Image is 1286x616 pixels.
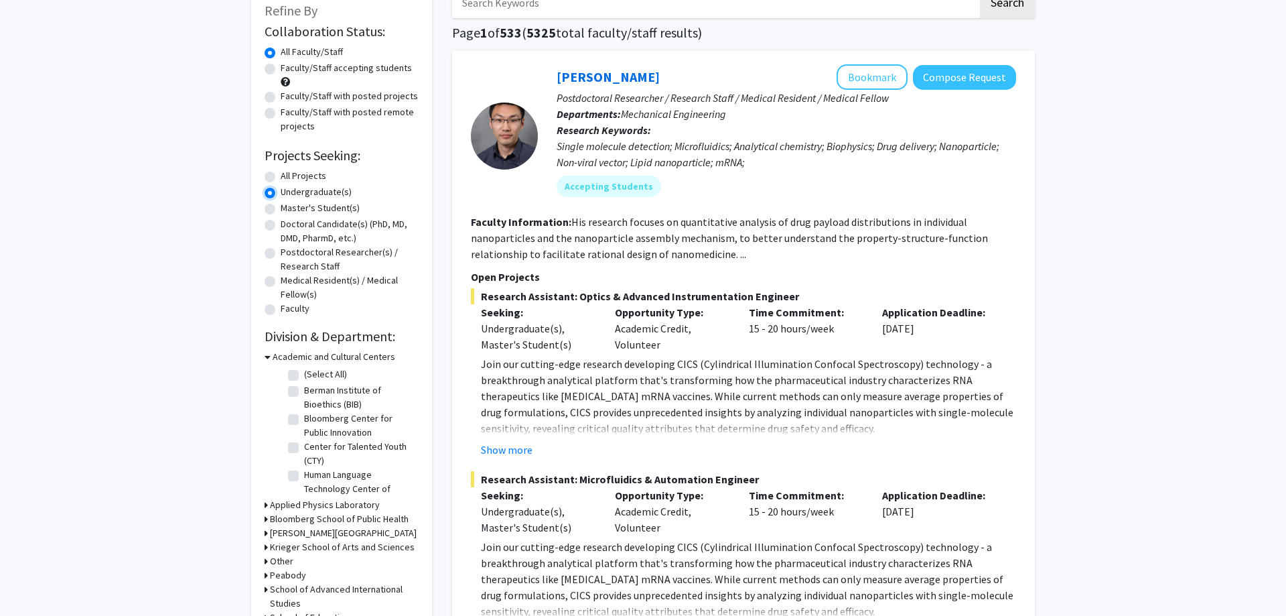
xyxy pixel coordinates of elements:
[273,350,395,364] h3: Academic and Cultural Centers
[281,201,360,215] label: Master's Student(s)
[281,89,418,103] label: Faculty/Staff with posted projects
[281,217,419,245] label: Doctoral Candidate(s) (PhD, MD, DMD, PharmD, etc.)
[913,65,1016,90] button: Compose Request to Sixuan Li
[304,367,347,381] label: (Select All)
[605,487,739,536] div: Academic Credit, Volunteer
[270,498,380,512] h3: Applied Physics Laboratory
[882,487,996,503] p: Application Deadline:
[281,45,343,59] label: All Faculty/Staff
[500,24,522,41] span: 533
[615,304,729,320] p: Opportunity Type:
[882,304,996,320] p: Application Deadline:
[526,24,556,41] span: 5325
[837,64,908,90] button: Add Sixuan Li to Bookmarks
[281,273,419,302] label: Medical Resident(s) / Medical Fellow(s)
[471,215,571,229] b: Faculty Information:
[615,487,729,503] p: Opportunity Type:
[605,304,739,353] div: Academic Credit, Volunteer
[281,185,352,199] label: Undergraduate(s)
[281,61,412,75] label: Faculty/Staff accepting students
[304,468,415,510] label: Human Language Technology Center of Excellence (HLTCOE)
[749,304,863,320] p: Time Commitment:
[481,487,595,503] p: Seeking:
[281,105,419,133] label: Faculty/Staff with posted remote projects
[471,269,1016,285] p: Open Projects
[481,503,595,536] div: Undergraduate(s), Master's Student(s)
[557,90,1016,106] p: Postdoctoral Researcher / Research Staff / Medical Resident / Medical Fellow
[270,554,293,568] h3: Other
[265,2,317,19] span: Refine By
[471,215,988,261] fg-read-more: His research focuses on quantitative analysis of drug payload distributions in individual nanopar...
[481,304,595,320] p: Seeking:
[265,147,419,164] h2: Projects Seeking:
[471,288,1016,304] span: Research Assistant: Optics & Advanced Instrumentation Engineer
[749,487,863,503] p: Time Commitment:
[872,304,1006,353] div: [DATE]
[557,176,661,197] mat-chip: Accepting Students
[304,412,415,440] label: Bloomberg Center for Public Innovation
[471,471,1016,487] span: Research Assistant: Microfluidics & Automation Engineer
[10,556,57,606] iframe: Chat
[281,169,326,183] label: All Projects
[270,568,306,582] h3: Peabody
[304,383,415,412] label: Berman Institute of Bioethics (BIB)
[739,304,873,353] div: 15 - 20 hours/week
[621,107,726,121] span: Mechanical Engineering
[265,328,419,345] h2: Division & Department:
[739,487,873,536] div: 15 - 20 hours/week
[481,442,532,458] button: Show more
[281,302,309,316] label: Faculty
[557,123,651,137] b: Research Keywords:
[557,107,621,121] b: Departments:
[480,24,488,41] span: 1
[452,25,1035,41] h1: Page of ( total faculty/staff results)
[557,68,660,85] a: [PERSON_NAME]
[481,356,1016,436] p: Join our cutting-edge research developing CICS (Cylindrical Illumination Confocal Spectroscopy) t...
[281,245,419,273] label: Postdoctoral Researcher(s) / Research Staff
[270,540,415,554] h3: Krieger School of Arts and Sciences
[481,320,595,353] div: Undergraduate(s), Master's Student(s)
[557,138,1016,170] div: Single molecule detection; Microfluidics; Analytical chemistry; Biophysics; Drug delivery; Nanopa...
[872,487,1006,536] div: [DATE]
[265,23,419,40] h2: Collaboration Status:
[304,440,415,468] label: Center for Talented Youth (CTY)
[270,512,409,526] h3: Bloomberg School of Public Health
[270,526,417,540] h3: [PERSON_NAME][GEOGRAPHIC_DATA]
[270,582,419,611] h3: School of Advanced International Studies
